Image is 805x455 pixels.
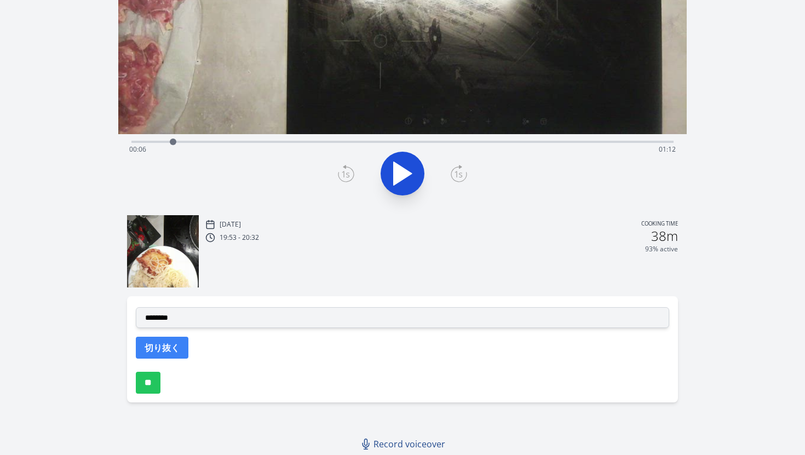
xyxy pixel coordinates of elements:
p: [DATE] [220,220,241,229]
span: 00:06 [129,145,146,154]
span: Record voiceover [373,437,445,451]
button: 切り抜く [136,337,188,359]
span: 01:12 [659,145,676,154]
p: 93% active [645,245,678,254]
h2: 38m [651,229,678,243]
p: 19:53 - 20:32 [220,233,259,242]
p: Cooking time [641,220,678,229]
a: Record voiceover [356,433,452,455]
img: 250906175440_thumb.jpeg [127,215,199,287]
